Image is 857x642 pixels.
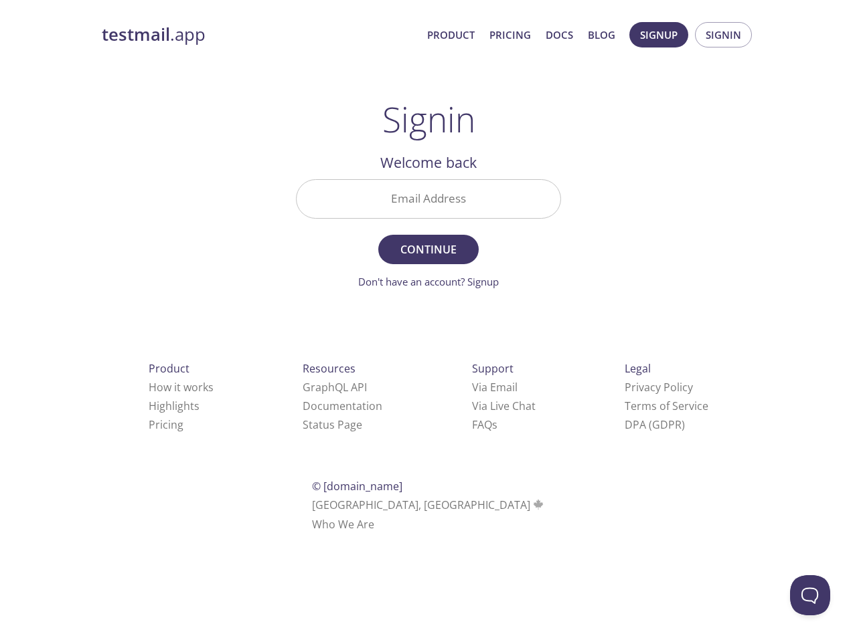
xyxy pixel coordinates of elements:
strong: testmail [102,23,170,46]
span: Signup [640,26,678,43]
a: Product [427,26,475,43]
button: Signup [629,22,688,47]
a: DPA (GDPR) [625,417,685,432]
a: FAQ [472,417,497,432]
a: Terms of Service [625,399,708,413]
a: Who We Are [312,517,374,532]
a: Via Live Chat [472,399,536,413]
a: Status Page [303,417,362,432]
span: Legal [625,361,651,376]
a: Privacy Policy [625,380,693,395]
span: Signin [706,26,741,43]
span: Support [472,361,514,376]
span: Continue [393,240,464,259]
span: s [492,417,497,432]
a: Pricing [149,417,183,432]
span: © [DOMAIN_NAME] [312,479,402,494]
a: testmail.app [102,23,416,46]
button: Continue [378,235,479,264]
a: Highlights [149,399,200,413]
a: Documentation [303,399,382,413]
a: How it works [149,380,214,395]
a: Via Email [472,380,518,395]
span: Resources [303,361,356,376]
iframe: Help Scout Beacon - Open [790,575,830,615]
a: Pricing [489,26,531,43]
h1: Signin [382,99,475,139]
span: [GEOGRAPHIC_DATA], [GEOGRAPHIC_DATA] [312,498,546,512]
span: Product [149,361,189,376]
a: GraphQL API [303,380,367,395]
a: Docs [546,26,573,43]
h2: Welcome back [296,151,561,174]
a: Blog [588,26,615,43]
button: Signin [695,22,752,47]
a: Don't have an account? Signup [358,275,499,288]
